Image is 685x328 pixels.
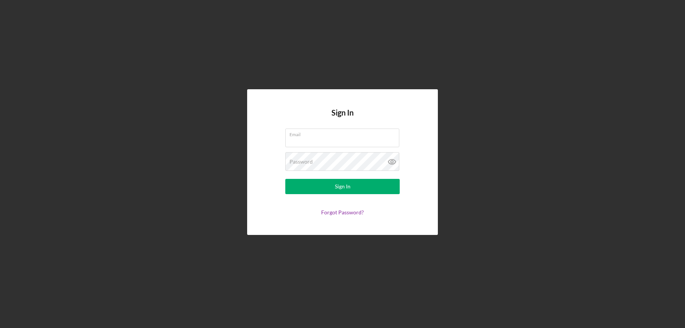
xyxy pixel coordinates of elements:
label: Email [289,129,399,137]
a: Forgot Password? [321,209,364,215]
h4: Sign In [331,108,354,129]
div: Sign In [335,179,351,194]
button: Sign In [285,179,400,194]
label: Password [289,159,313,165]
